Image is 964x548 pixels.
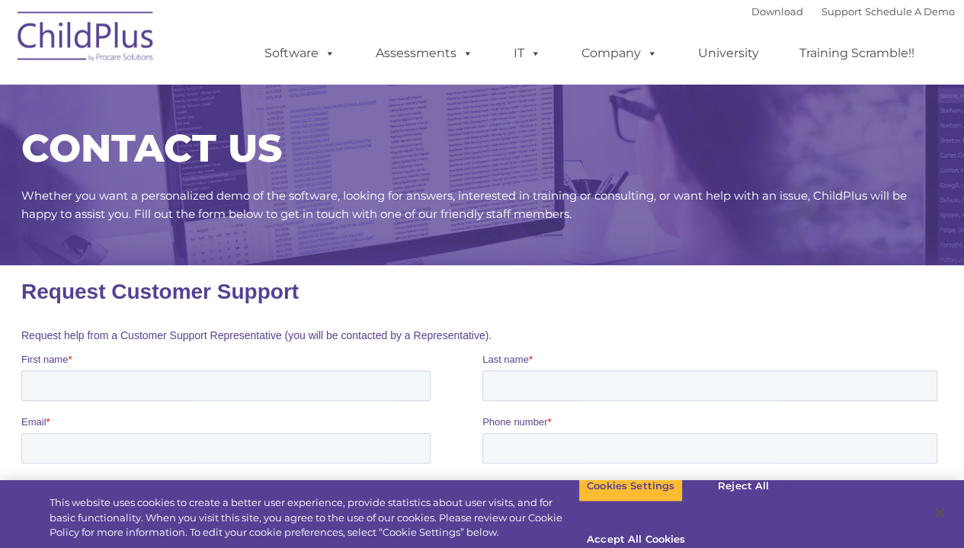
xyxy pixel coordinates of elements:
[249,38,351,69] a: Software
[461,88,508,100] span: Last name
[751,5,955,18] font: |
[578,470,683,502] button: Cookies Settings
[821,5,862,18] a: Support
[360,38,488,69] a: Assessments
[865,5,955,18] a: Schedule A Demo
[696,470,791,502] button: Reject All
[923,496,956,530] button: Close
[566,38,673,69] a: Company
[461,151,526,162] span: Phone number
[21,188,907,221] span: Whether you want a personalized demo of the software, looking for answers, interested in training...
[21,125,282,171] span: CONTACT US
[784,38,930,69] a: Training Scramble!!
[683,38,774,69] a: University
[498,38,556,69] a: IT
[10,1,162,77] img: ChildPlus by Procare Solutions
[50,495,578,540] div: This website uses cookies to create a better user experience, provide statistics about user visit...
[751,5,803,18] a: Download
